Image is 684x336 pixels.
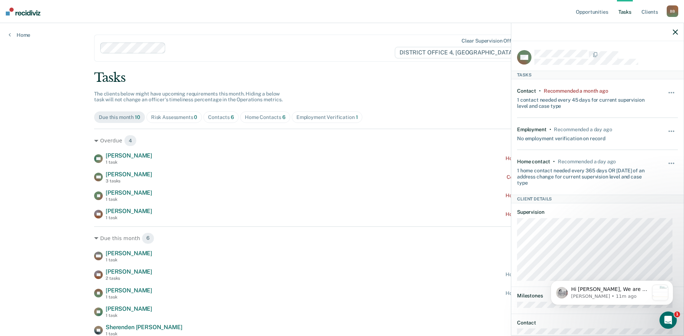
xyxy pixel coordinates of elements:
span: 1 [674,311,680,317]
div: Home contact [517,159,550,165]
span: [PERSON_NAME] [106,305,152,312]
div: Home contact recommended [DATE] [506,211,590,217]
span: [PERSON_NAME] [106,250,152,257]
dt: Contact [517,320,678,326]
a: Home [9,32,30,38]
div: • [539,88,541,94]
dt: Milestones [517,293,678,299]
div: Contact [517,88,536,94]
span: [PERSON_NAME] [106,268,152,275]
div: 1 task [106,215,152,220]
span: 1 [356,114,358,120]
div: Clear supervision officers [462,38,523,44]
div: Recommended a day ago [554,127,612,133]
span: Sherenden [PERSON_NAME] [106,324,182,331]
div: Due this month [99,114,140,120]
div: 1 task [106,257,152,262]
div: Home Contacts [245,114,286,120]
span: [PERSON_NAME] [106,287,152,294]
div: Risk Assessments [151,114,198,120]
div: Tasks [511,71,684,79]
div: 3 tasks [106,178,152,184]
div: No employment verification on record [517,133,605,142]
span: 6 [231,114,234,120]
div: 1 task [106,160,152,165]
div: B B [667,5,678,17]
div: Home contact recommended [DATE] [506,193,590,199]
span: 6 [282,114,286,120]
span: [PERSON_NAME] [106,152,152,159]
div: 2 tasks [106,276,152,281]
div: • [550,127,551,133]
span: 4 [124,135,137,146]
span: The clients below might have upcoming requirements this month. Hiding a below task will not chang... [94,91,283,103]
span: DISTRICT OFFICE 4, [GEOGRAPHIC_DATA] [395,47,524,58]
div: Client Details [511,195,684,203]
span: 6 [142,233,154,244]
span: 0 [194,114,197,120]
img: Recidiviz [6,8,40,16]
div: 1 task [106,197,152,202]
div: 1 home contact needed every 365 days OR [DATE] of an address change for current supervision level... [517,165,651,186]
div: Due this month [94,233,590,244]
div: Employment [517,127,547,133]
div: 1 contact needed every 45 days for current supervision level and case type [517,94,651,109]
div: Home contact recommended [DATE] [506,290,590,296]
div: Contacts [208,114,234,120]
div: Recommended a day ago [558,159,616,165]
div: Recommended a month ago [544,88,608,94]
div: Home contact recommended [DATE] [506,155,590,162]
iframe: Intercom notifications message [540,266,684,317]
div: Overdue [94,135,590,146]
span: 10 [135,114,140,120]
span: [PERSON_NAME] [106,171,152,178]
span: [PERSON_NAME] [106,208,152,215]
div: 1 task [106,295,152,300]
div: • [553,159,555,165]
div: Tasks [94,70,590,85]
div: Contact recommended a month ago [507,174,590,180]
div: 1 task [106,313,152,318]
dt: Supervision [517,209,678,215]
div: Home contact recommended [DATE] [506,271,590,278]
span: [PERSON_NAME] [106,189,152,196]
div: Employment Verification [296,114,358,120]
iframe: Intercom live chat [659,311,677,329]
